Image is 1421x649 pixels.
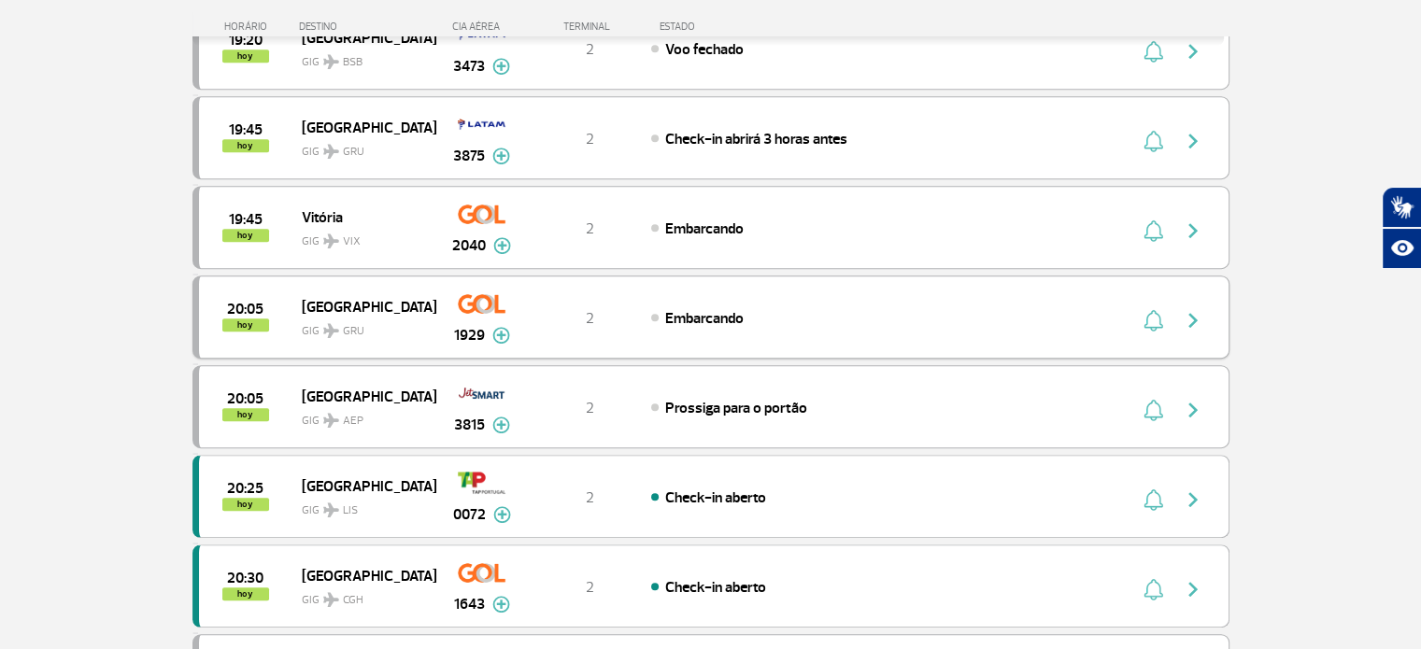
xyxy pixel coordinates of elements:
img: seta-direita-painel-voo.svg [1182,399,1204,421]
span: [GEOGRAPHIC_DATA] [302,115,421,139]
span: 2025-09-30 20:25:00 [227,482,263,495]
img: destiny_airplane.svg [323,592,339,607]
span: hoy [222,498,269,511]
span: 2025-09-30 20:05:00 [227,303,263,316]
div: Plugin de acessibilidade da Hand Talk. [1382,187,1421,269]
div: CIA AÉREA [435,21,529,33]
span: [GEOGRAPHIC_DATA] [302,473,421,498]
span: 2025-09-30 20:05:00 [227,392,263,405]
span: hoy [222,139,269,152]
span: Check-in aberto [665,488,766,507]
span: AEP [343,413,363,430]
button: Abrir recursos assistivos. [1382,228,1421,269]
img: mais-info-painel-voo.svg [493,506,511,523]
span: GIG [302,44,421,71]
span: 0072 [453,503,486,526]
span: VIX [343,233,361,250]
span: 2025-09-30 19:20:00 [229,34,263,47]
span: GRU [343,144,364,161]
img: seta-direita-painel-voo.svg [1182,219,1204,242]
div: TERMINAL [529,21,650,33]
span: 3815 [454,414,485,436]
img: mais-info-painel-voo.svg [492,596,510,613]
span: BSB [343,54,362,71]
span: 3875 [453,145,485,167]
img: sino-painel-voo.svg [1144,130,1163,152]
span: GIG [302,313,421,340]
img: destiny_airplane.svg [323,54,339,69]
span: 2 [586,40,594,59]
span: 2025-09-30 19:45:00 [229,123,263,136]
img: seta-direita-painel-voo.svg [1182,488,1204,511]
img: seta-direita-painel-voo.svg [1182,578,1204,600]
img: sino-painel-voo.svg [1144,309,1163,332]
img: sino-painel-voo.svg [1144,219,1163,242]
span: 2040 [452,234,486,257]
span: Embarcando [665,219,744,238]
div: DESTINO [299,21,435,33]
img: sino-painel-voo.svg [1144,40,1163,63]
img: destiny_airplane.svg [323,323,339,338]
img: sino-painel-voo.svg [1144,399,1163,421]
span: LIS [343,502,358,519]
img: seta-direita-painel-voo.svg [1182,309,1204,332]
span: GIG [302,492,421,519]
img: destiny_airplane.svg [323,233,339,248]
span: hoy [222,49,269,63]
span: 2 [586,488,594,507]
span: Check-in abrirá 3 horas antes [665,130,847,148]
img: seta-direita-painel-voo.svg [1182,40,1204,63]
span: Check-in aberto [665,578,766,597]
span: hoy [222,587,269,600]
span: CGH [343,592,363,609]
span: 2025-09-30 20:30:00 [227,571,263,585]
span: GRU [343,323,364,340]
span: Prossiga para o portão [665,399,807,417]
img: sino-painel-voo.svg [1144,488,1163,511]
span: 2 [586,399,594,417]
span: 1929 [454,324,485,346]
img: seta-direita-painel-voo.svg [1182,130,1204,152]
span: 3473 [453,55,485,78]
span: 2 [586,130,594,148]
img: mais-info-painel-voo.svg [493,237,511,254]
span: GIG [302,402,421,430]
span: hoy [222,229,269,242]
span: 2 [586,309,594,328]
img: sino-painel-voo.svg [1144,578,1163,600]
span: Voo fechado [665,40,744,59]
img: mais-info-painel-voo.svg [492,58,510,75]
img: mais-info-painel-voo.svg [492,416,510,433]
span: 2025-09-30 19:45:00 [229,213,263,226]
img: destiny_airplane.svg [323,144,339,159]
span: GIG [302,223,421,250]
span: 2 [586,219,594,238]
img: mais-info-painel-voo.svg [492,327,510,344]
span: 2 [586,578,594,597]
span: GIG [302,582,421,609]
span: [GEOGRAPHIC_DATA] [302,384,421,408]
span: 1643 [454,593,485,615]
button: Abrir tradutor de língua de sinais. [1382,187,1421,228]
span: [GEOGRAPHIC_DATA] [302,563,421,587]
img: destiny_airplane.svg [323,413,339,428]
span: Embarcando [665,309,744,328]
img: mais-info-painel-voo.svg [492,148,510,164]
span: GIG [302,134,421,161]
span: hoy [222,318,269,332]
span: [GEOGRAPHIC_DATA] [302,294,421,318]
div: ESTADO [650,21,803,33]
img: destiny_airplane.svg [323,502,339,517]
div: HORÁRIO [198,21,300,33]
span: Vitória [302,205,421,229]
span: hoy [222,408,269,421]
